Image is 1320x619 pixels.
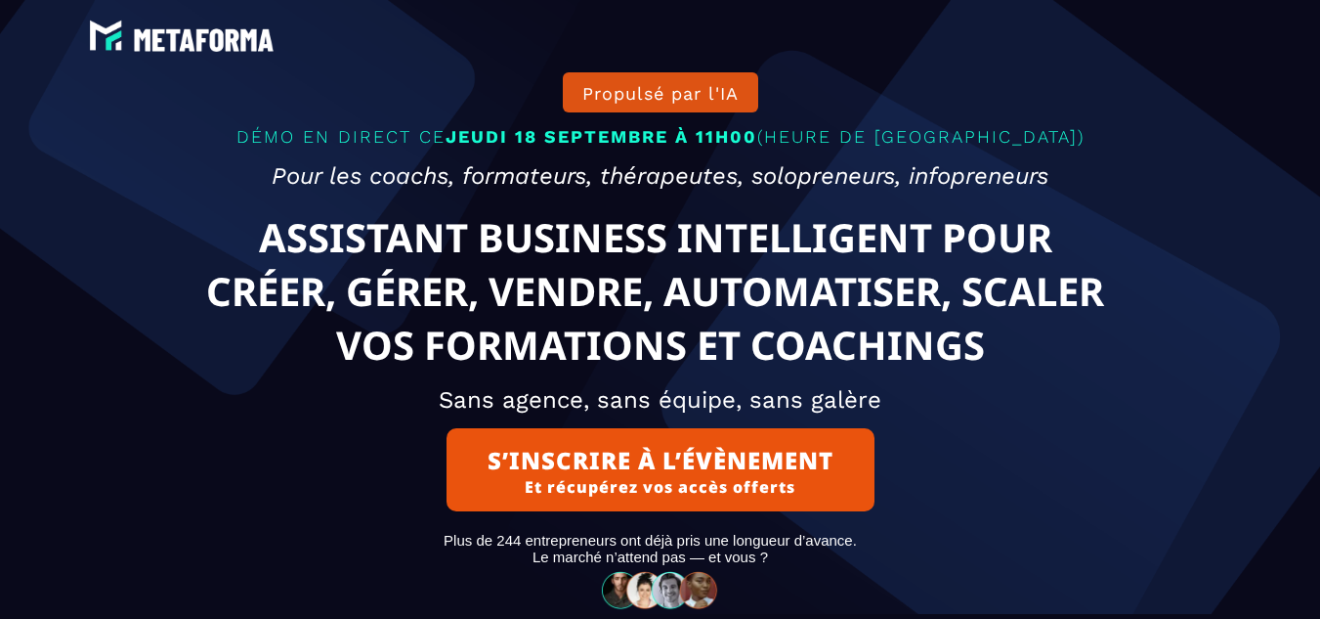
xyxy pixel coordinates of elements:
img: 32586e8465b4242308ef789b458fc82f_community-people.png [596,570,725,610]
p: DÉMO EN DIRECT CE (HEURE DE [GEOGRAPHIC_DATA]) [50,121,1271,153]
h2: Sans agence, sans équipe, sans galère [50,376,1271,423]
text: Plus de 244 entrepreneurs ont déjà pris une longueur d’avance. Le marché n’attend pas — et vous ? [30,527,1271,570]
text: ASSISTANT BUSINESS INTELLIGENT POUR CRÉER, GÉRER, VENDRE, AUTOMATISER, SCALER VOS FORMATIONS ET C... [141,205,1179,376]
h2: Pour les coachs, formateurs, thérapeutes, solopreneurs, infopreneurs [50,153,1271,199]
img: e6894688e7183536f91f6cf1769eef69_LOGO_BLANC.png [84,15,279,58]
button: Propulsé par l'IA [563,72,758,112]
button: S’INSCRIRE À L’ÉVÈNEMENTEt récupérez vos accès offerts [447,428,874,511]
span: JEUDI 18 SEPTEMBRE À 11H00 [446,126,757,147]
